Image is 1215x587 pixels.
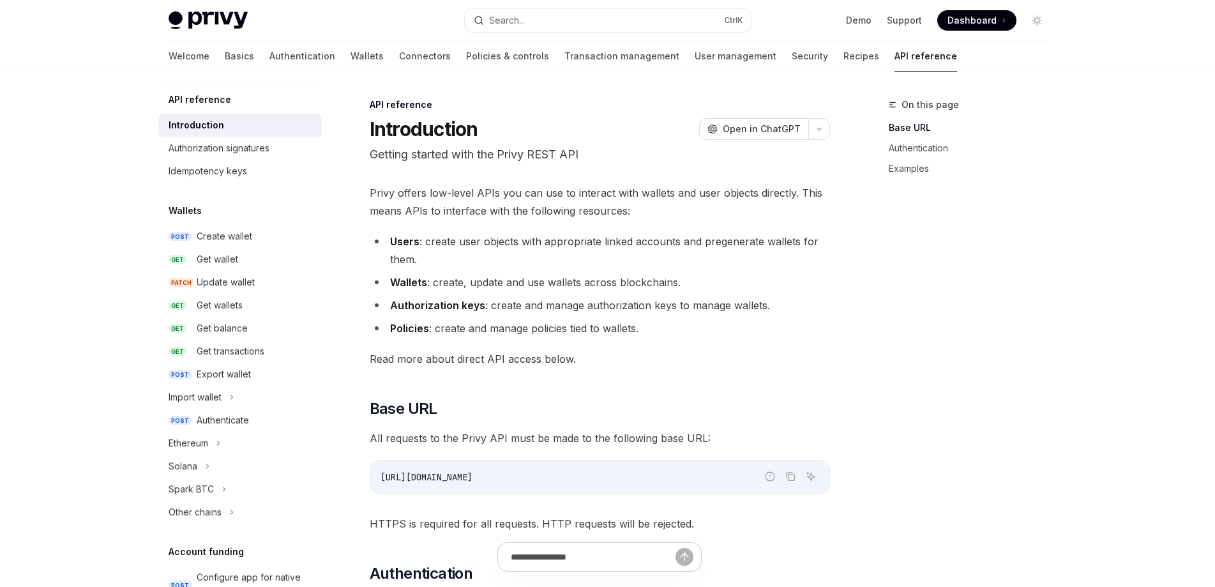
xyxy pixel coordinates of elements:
a: Dashboard [937,10,1016,31]
strong: Authorization keys [390,299,485,312]
a: GETGet balance [158,317,322,340]
h5: Wallets [169,203,202,218]
a: API reference [894,41,957,72]
div: Other chains [169,505,222,520]
a: Support [887,14,922,27]
a: PATCHUpdate wallet [158,271,322,294]
div: Get wallets [197,298,243,313]
a: Policies & controls [466,41,549,72]
span: GET [169,301,186,310]
a: Idempotency keys [158,160,322,183]
a: POSTExport wallet [158,363,322,386]
button: Search...CtrlK [465,9,751,32]
div: Get wallet [197,252,238,267]
button: Toggle dark mode [1027,10,1047,31]
strong: Wallets [390,276,427,289]
div: Import wallet [169,390,222,405]
a: Base URL [889,118,1057,138]
span: All requests to the Privy API must be made to the following base URL: [370,429,830,447]
span: POST [169,232,192,241]
div: Spark BTC [169,482,214,497]
span: PATCH [169,278,194,287]
span: Base URL [370,399,437,419]
li: : create and manage authorization keys to manage wallets. [370,296,830,314]
a: POSTCreate wallet [158,225,322,248]
a: GETGet wallets [158,294,322,317]
div: Search... [489,13,525,28]
span: GET [169,324,186,333]
div: Introduction [169,118,224,133]
a: Welcome [169,41,209,72]
span: HTTPS is required for all requests. HTTP requests will be rejected. [370,515,830,533]
div: API reference [370,98,830,111]
div: Authorization signatures [169,141,269,156]
span: GET [169,255,186,264]
a: Recipes [843,41,879,72]
span: POST [169,416,192,425]
a: GETGet wallet [158,248,322,271]
a: User management [695,41,776,72]
div: Idempotency keys [169,164,247,179]
div: Export wallet [197,367,251,382]
button: Send message [675,548,693,566]
a: Authentication [269,41,335,72]
div: Get transactions [197,344,264,359]
li: : create, update and use wallets across blockchains. [370,273,830,291]
button: Open in ChatGPT [699,118,808,140]
a: Authentication [889,138,1057,158]
button: Report incorrect code [762,468,778,485]
a: Transaction management [564,41,679,72]
strong: Users [390,235,419,248]
img: light logo [169,11,248,29]
span: On this page [902,97,959,112]
h1: Introduction [370,118,478,141]
div: Get balance [197,321,248,336]
a: Security [792,41,828,72]
a: GETGet transactions [158,340,322,363]
a: Examples [889,158,1057,179]
span: Ctrl K [724,15,743,26]
div: Update wallet [197,275,255,290]
a: Wallets [351,41,384,72]
span: Open in ChatGPT [723,123,801,135]
div: Authenticate [197,413,249,428]
span: [URL][DOMAIN_NAME] [381,471,472,483]
a: Connectors [399,41,451,72]
h5: Account funding [169,544,244,560]
div: Ethereum [169,436,208,451]
div: Create wallet [197,229,252,244]
h5: API reference [169,92,231,107]
a: Basics [225,41,254,72]
li: : create and manage policies tied to wallets. [370,319,830,337]
p: Getting started with the Privy REST API [370,146,830,164]
div: Solana [169,459,197,474]
a: Demo [846,14,872,27]
a: POSTAuthenticate [158,409,322,432]
a: Authorization signatures [158,137,322,160]
li: : create user objects with appropriate linked accounts and pregenerate wallets for them. [370,233,830,268]
strong: Policies [390,322,429,335]
span: GET [169,347,186,356]
span: Dashboard [947,14,997,27]
span: POST [169,370,192,379]
span: Privy offers low-level APIs you can use to interact with wallets and user objects directly. This ... [370,184,830,220]
button: Ask AI [803,468,819,485]
button: Copy the contents from the code block [782,468,799,485]
span: Read more about direct API access below. [370,350,830,368]
a: Introduction [158,114,322,137]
